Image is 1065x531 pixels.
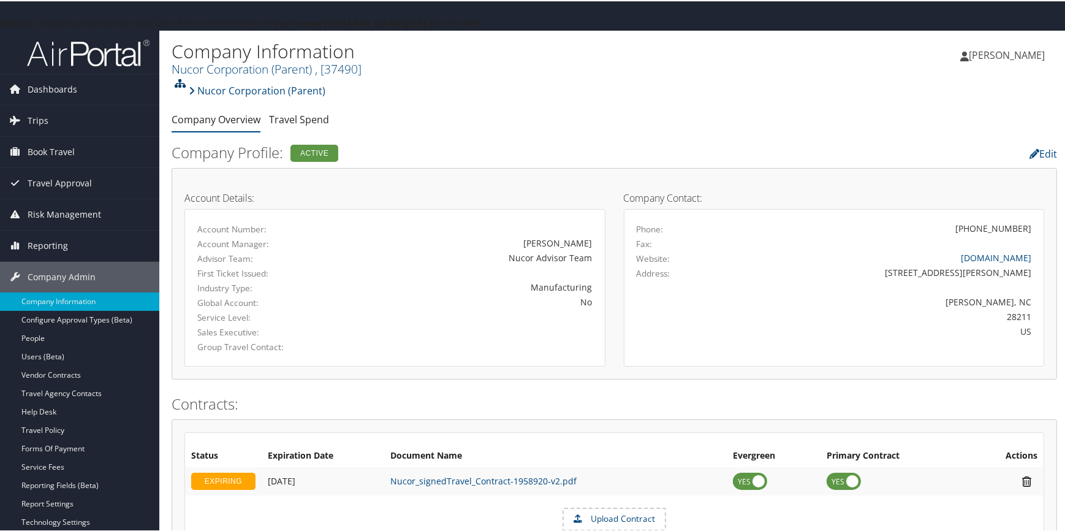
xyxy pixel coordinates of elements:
span: [DATE] [268,474,295,486]
th: Status [185,444,262,466]
a: Nucor Corporation (Parent) [189,77,325,102]
a: Travel Spend [269,112,329,125]
div: Add/Edit Date [268,475,378,486]
th: Expiration Date [262,444,384,466]
label: Group Travel Contact: [197,340,317,352]
b: /var/www/[DOMAIN_NAME][URL] [270,15,432,29]
a: Company Overview [172,112,260,125]
span: Reporting [28,229,68,260]
label: Website: [637,251,670,264]
label: Sales Executive: [197,325,317,337]
label: Account Number: [197,222,317,234]
th: Evergreen [727,444,821,466]
label: Industry Type: [197,281,317,293]
h2: Contracts: [172,392,1057,413]
b: 476 [463,15,480,29]
div: EXPIRING [191,472,256,489]
img: airportal-logo.png [27,37,150,66]
span: Book Travel [28,136,75,166]
label: Account Manager: [197,237,317,249]
div: No [335,294,593,307]
span: [PERSON_NAME] [969,47,1045,61]
label: Service Level: [197,310,317,323]
label: First Ticket Issued: [197,266,317,278]
span: Company Admin [28,261,96,291]
a: [DOMAIN_NAME] [961,251,1031,262]
div: 28211 [740,309,1031,322]
div: [STREET_ADDRESS][PERSON_NAME] [740,265,1031,278]
a: Nucor Corporation (Parent) [172,59,362,76]
span: Risk Management [28,198,101,229]
label: Phone: [637,222,664,234]
div: [PERSON_NAME], NC [740,294,1031,307]
div: [PERSON_NAME] [335,235,593,248]
i: Remove Contract [1016,474,1037,487]
th: Actions [968,444,1044,466]
div: Manufacturing [335,280,593,292]
span: , [ 37490 ] [315,59,362,76]
label: Upload Contract [564,508,665,529]
h4: Company Contact: [624,192,1045,202]
label: Fax: [637,237,653,249]
h4: Account Details: [184,192,605,202]
th: Document Name [384,444,727,466]
span: Travel Approval [28,167,92,197]
div: US [740,324,1031,337]
span: Dashboards [28,73,77,104]
label: Global Account: [197,296,317,308]
label: Address: [637,266,670,278]
a: [PERSON_NAME] [960,36,1057,72]
div: Nucor Advisor Team [335,250,593,263]
label: Advisor Team: [197,251,317,264]
a: Nucor_signedTravel_Contract-1958920-v2.pdf [390,474,577,486]
span: Trips [28,104,48,135]
div: [PHONE_NUMBER] [955,221,1031,234]
h2: Company Profile: [172,141,756,162]
th: Primary Contract [821,444,968,466]
a: Edit [1029,146,1057,159]
div: Active [290,143,338,161]
h1: Company Information [172,37,762,63]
